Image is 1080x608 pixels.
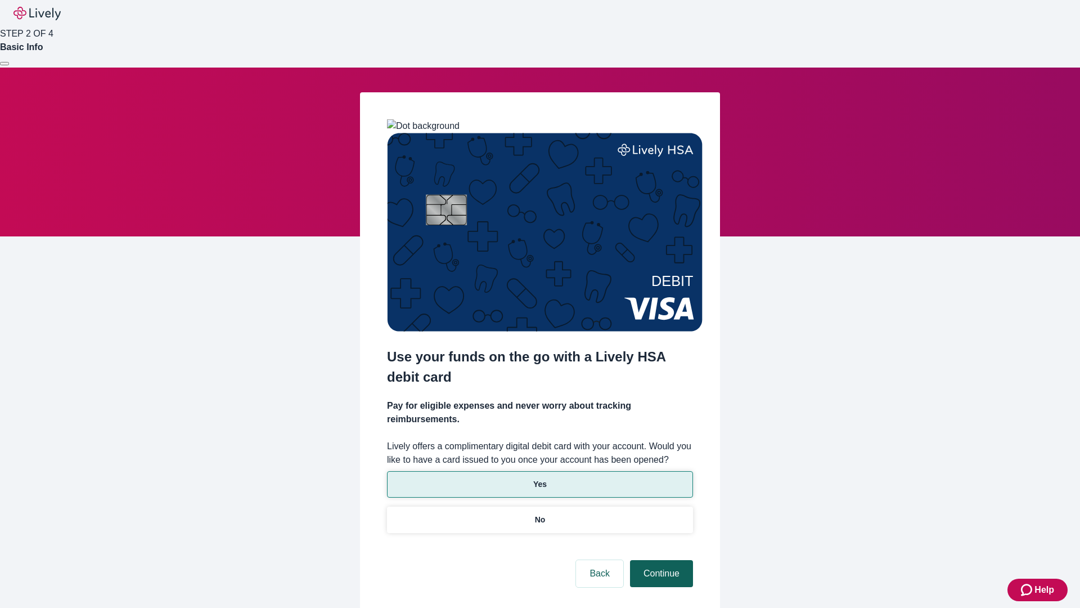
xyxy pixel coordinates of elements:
[1021,583,1034,597] svg: Zendesk support icon
[387,133,703,332] img: Debit card
[387,471,693,498] button: Yes
[387,119,460,133] img: Dot background
[13,7,61,20] img: Lively
[1007,579,1068,601] button: Zendesk support iconHelp
[387,347,693,387] h2: Use your funds on the go with a Lively HSA debit card
[533,479,547,490] p: Yes
[535,514,546,526] p: No
[387,440,693,467] label: Lively offers a complimentary digital debit card with your account. Would you like to have a card...
[387,399,693,426] h4: Pay for eligible expenses and never worry about tracking reimbursements.
[1034,583,1054,597] span: Help
[630,560,693,587] button: Continue
[387,507,693,533] button: No
[576,560,623,587] button: Back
